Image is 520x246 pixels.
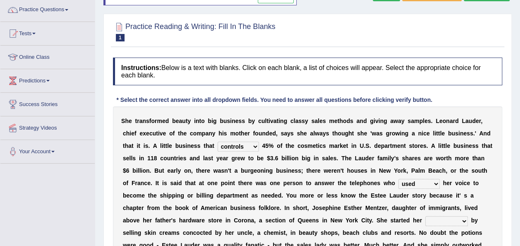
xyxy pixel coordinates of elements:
[412,142,414,149] b: t
[194,118,196,124] b: i
[463,130,467,137] b: e
[261,118,265,124] b: u
[422,130,423,137] b: i
[186,118,188,124] b: t
[160,130,163,137] b: v
[139,118,143,124] b: a
[338,130,341,137] b: o
[297,142,301,149] b: c
[318,142,319,149] b: i
[365,142,369,149] b: S
[113,96,436,104] div: * Select the correct answer into all dropdown fields. You need to answer all questions before cli...
[205,130,208,137] b: a
[238,118,242,124] b: s
[304,142,307,149] b: s
[442,118,446,124] b: o
[392,130,395,137] b: o
[169,130,173,137] b: o
[339,118,343,124] b: h
[0,116,95,137] a: Strategy Videos
[479,130,483,137] b: A
[338,142,340,149] b: r
[265,118,266,124] b: l
[364,142,365,149] b: .
[176,118,179,124] b: e
[232,118,235,124] b: n
[259,130,262,137] b: u
[162,118,165,124] b: e
[208,130,212,137] b: n
[398,118,401,124] b: a
[446,118,450,124] b: n
[414,142,418,149] b: o
[135,118,137,124] b: t
[153,142,157,149] b: A
[291,142,294,149] b: e
[185,142,187,149] b: i
[343,118,347,124] b: o
[350,118,353,124] b: s
[158,130,160,137] b: i
[0,46,95,66] a: Online Class
[451,130,455,137] b: u
[470,130,473,137] b: s
[268,118,270,124] b: i
[187,118,191,124] b: y
[427,142,428,149] b: .
[323,142,326,149] b: s
[199,118,201,124] b: t
[481,118,482,124] b: ,
[125,142,129,149] b: h
[334,118,338,124] b: e
[441,142,443,149] b: t
[453,118,455,124] b: r
[420,142,423,149] b: e
[414,118,419,124] b: m
[386,130,390,137] b: g
[434,130,436,137] b: i
[427,130,430,137] b: e
[357,118,360,124] b: a
[443,142,446,149] b: t
[277,142,280,149] b: o
[268,142,273,149] b: %
[204,142,206,149] b: t
[126,130,130,137] b: h
[131,130,134,137] b: e
[338,118,340,124] b: t
[0,93,95,113] a: Success Stories
[169,142,172,149] b: e
[315,130,319,137] b: w
[455,130,458,137] b: s
[242,118,245,124] b: s
[397,142,400,149] b: e
[290,118,294,124] b: c
[423,118,424,124] b: l
[121,64,161,71] b: Instructions:
[212,130,216,137] b: y
[298,118,302,124] b: s
[359,118,363,124] b: n
[405,130,409,137] b: g
[314,118,318,124] b: a
[284,118,288,124] b: g
[165,118,169,124] b: d
[211,118,213,124] b: i
[187,142,191,149] b: n
[178,130,180,137] b: t
[149,130,153,137] b: c
[218,130,222,137] b: h
[364,130,367,137] b: e
[253,130,255,137] b: f
[378,142,381,149] b: e
[439,118,443,124] b: e
[465,142,469,149] b: n
[248,118,252,124] b: b
[407,118,411,124] b: s
[467,130,470,137] b: s
[165,142,167,149] b: t
[230,118,232,124] b: i
[370,118,374,124] b: g
[157,118,162,124] b: m
[297,130,300,137] b: s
